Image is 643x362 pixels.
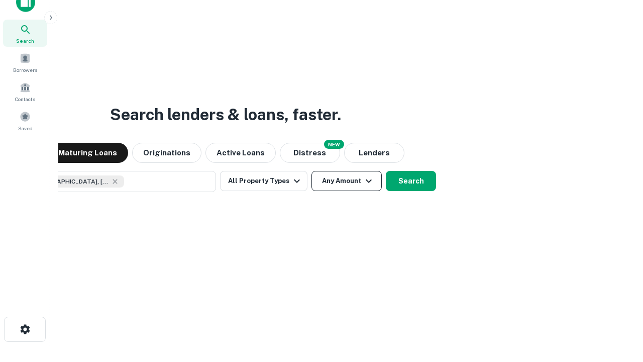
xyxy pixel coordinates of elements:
span: Search [16,37,34,45]
span: Saved [18,124,33,132]
a: Search [3,20,47,47]
a: Borrowers [3,49,47,76]
button: Any Amount [311,171,382,191]
span: Borrowers [13,66,37,74]
button: Lenders [344,143,404,163]
h3: Search lenders & loans, faster. [110,103,341,127]
a: Saved [3,107,47,134]
button: Active Loans [205,143,276,163]
button: Maturing Loans [47,143,128,163]
button: All Property Types [220,171,307,191]
button: Search distressed loans with lien and other non-mortgage details. [280,143,340,163]
span: [GEOGRAPHIC_DATA], [GEOGRAPHIC_DATA], [GEOGRAPHIC_DATA] [34,177,109,186]
button: [GEOGRAPHIC_DATA], [GEOGRAPHIC_DATA], [GEOGRAPHIC_DATA] [15,171,216,192]
button: Originations [132,143,201,163]
iframe: Chat Widget [593,282,643,330]
div: NEW [324,140,344,149]
span: Contacts [15,95,35,103]
a: Contacts [3,78,47,105]
button: Search [386,171,436,191]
